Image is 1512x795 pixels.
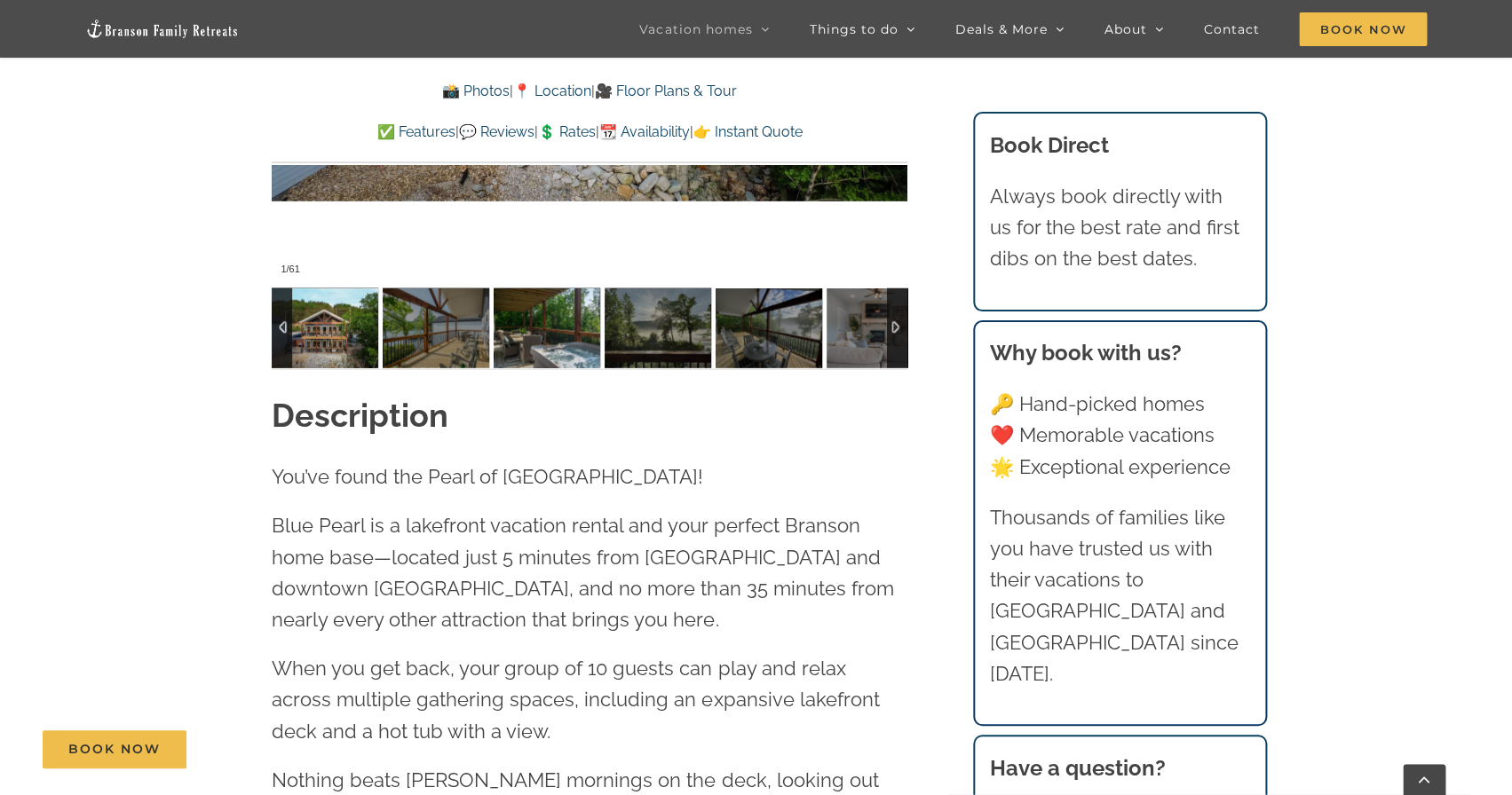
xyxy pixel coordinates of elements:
[693,123,803,140] a: 👉 Instant Quote
[990,130,1249,161] h3: Book Direct
[459,123,534,140] a: 💬 Reviews
[639,23,752,35] span: Vacation homes
[538,123,596,140] a: 💲 Rates
[442,83,510,99] a: 📸 Photos
[827,288,933,368] img: Blue-Pearl-vacation-home-rental-Lake-Taneycomo-2047-scaled.jpg-nggid03903-ngg0dyn-120x90-00f0w010...
[990,181,1249,275] p: Always book directly with us for the best rate and first dibs on the best dates.
[716,288,822,368] img: Blue-Pearl-lakefront-vacation-rental-home-fog-3-scaled.jpg-nggid03890-ngg0dyn-120x90-00f0w010c011...
[605,288,711,368] img: Blue-Pearl-lakefront-vacation-rental-home-fog-2-scaled.jpg-nggid03889-ngg0dyn-120x90-00f0w010c011...
[272,288,378,368] img: Lake-Taneycomo-lakefront-vacation-home-rental-Branson-Family-Retreats-1013-scaled.jpg-nggid041010...
[809,23,898,35] span: Things to do
[1203,23,1259,35] span: Contact
[272,80,907,103] p: | |
[494,288,600,368] img: Blue-Pearl-vacation-home-rental-Lake-Taneycomo-2155-scaled.jpg-nggid03945-ngg0dyn-120x90-00f0w010...
[954,23,1047,35] span: Deals & More
[272,465,703,488] span: You’ve found the Pearl of [GEOGRAPHIC_DATA]!
[85,19,239,39] img: Branson Family Retreats Logo
[377,123,455,140] a: ✅ Features
[595,83,737,99] a: 🎥 Floor Plans & Tour
[990,502,1249,689] p: Thousands of families like you have trusted us with their vacations to [GEOGRAPHIC_DATA] and [GEO...
[990,337,1249,369] h3: Why book with us?
[1299,12,1427,46] span: Book Now
[272,121,907,144] p: | | | |
[513,83,591,99] a: 📍 Location
[68,742,161,757] span: Book Now
[599,123,690,140] a: 📆 Availability
[272,657,879,742] span: When you get back, your group of 10 guests can play and relax across multiple gathering spaces, i...
[43,730,186,768] a: Book Now
[1104,23,1146,35] span: About
[272,514,893,631] span: Blue Pearl is a lakefront vacation rental and your perfect Branson home base—located just 5 minut...
[990,389,1249,483] p: 🔑 Hand-picked homes ❤️ Memorable vacations 🌟 Exceptional experience
[272,397,448,434] strong: Description
[383,288,489,368] img: Blue-Pearl-vacation-home-rental-Lake-Taneycomo-2145-scaled.jpg-nggid03931-ngg0dyn-120x90-00f0w010...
